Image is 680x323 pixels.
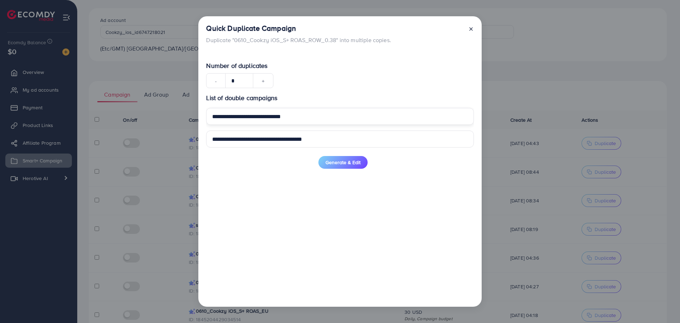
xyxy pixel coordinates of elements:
span: Generate & Edit [325,159,361,166]
span: Number of duplicates [206,61,267,70]
p: List of double campaigns [206,94,474,102]
button: + [253,73,273,88]
p: Duplicate "0610_Cookzy iOS_S+ ROAS_ROW_0.38" into multiple copies. [206,36,391,44]
button: Generate & Edit [318,156,368,169]
iframe: Chat [650,291,675,318]
h4: Quick Duplicate Campaign [206,24,391,33]
button: - [206,73,226,88]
